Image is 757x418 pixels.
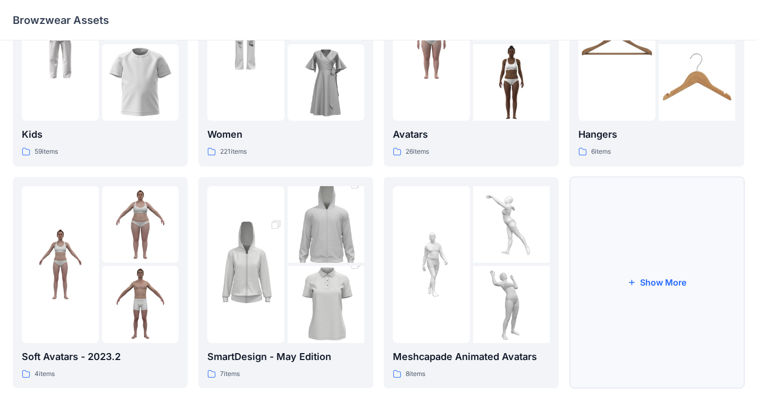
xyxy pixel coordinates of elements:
img: folder 1 [22,4,99,81]
img: folder 1 [207,4,284,81]
p: Soft Avatars - 2023.2 [22,349,179,364]
img: folder 1 [578,4,655,81]
img: folder 3 [659,44,736,121]
img: folder 1 [22,226,99,303]
p: 4 items [35,369,55,380]
img: folder 3 [288,247,365,362]
img: folder 3 [473,44,550,121]
img: folder 1 [393,4,470,81]
p: Browzwear Assets [13,13,109,28]
a: folder 1folder 2folder 3Meshcapade Animated Avatars8items [384,177,559,389]
p: 8 items [406,369,425,380]
img: folder 3 [288,44,365,121]
img: folder 1 [207,207,284,322]
img: folder 2 [473,186,550,263]
p: Meshcapade Animated Avatars [393,349,550,364]
p: Women [207,127,364,142]
a: folder 1folder 2folder 3Soft Avatars - 2023.24items [13,177,188,389]
p: Hangers [578,127,735,142]
p: 6 items [591,146,611,157]
p: Avatars [393,127,550,142]
img: folder 3 [102,44,179,121]
p: SmartDesign - May Edition [207,349,364,364]
img: folder 3 [473,266,550,343]
a: folder 1folder 2folder 3SmartDesign - May Edition7items [198,177,373,389]
p: Kids [22,127,179,142]
p: 26 items [406,146,429,157]
p: 59 items [35,146,58,157]
img: folder 2 [288,166,365,282]
img: folder 2 [102,186,179,263]
img: folder 1 [393,226,470,303]
p: 7 items [220,369,240,380]
button: Show More [569,177,744,389]
img: folder 3 [102,266,179,343]
p: 221 items [220,146,247,157]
